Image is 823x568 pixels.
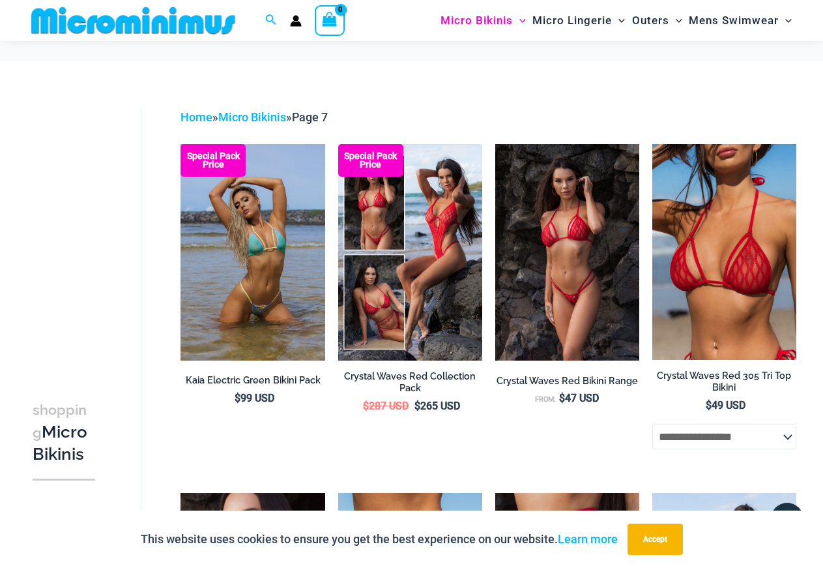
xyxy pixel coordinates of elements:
a: Account icon link [290,15,302,27]
p: This website uses cookies to ensure you get the best experience on our website. [141,530,618,549]
a: Micro LingerieMenu ToggleMenu Toggle [529,4,628,37]
span: » » [180,110,328,124]
a: View Shopping Cart, empty [315,5,345,35]
span: shopping [33,402,87,441]
h3: Micro Bikinis [33,398,95,466]
span: Mens Swimwear [689,4,779,37]
span: Menu Toggle [669,4,682,37]
a: Crystal Waves Red Bikini Range [495,375,639,392]
span: $ [706,399,712,411]
bdi: 287 USD [363,400,409,412]
a: Crystal Waves Red 305 Tri Top Bikini [652,370,796,399]
a: Micro BikinisMenu ToggleMenu Toggle [437,4,529,37]
span: Micro Bikinis [440,4,513,37]
bdi: 47 USD [559,392,599,404]
span: $ [235,392,240,404]
a: Kaia Electric Green Bikini Pack [180,374,325,391]
span: $ [363,400,369,412]
a: Micro Bikinis [218,110,286,124]
img: Crystal Waves 305 Tri Top 4149 Thong 02 [495,144,639,361]
a: Collection Pack Crystal Waves 305 Tri Top 4149 Thong 01Crystal Waves 305 Tri Top 4149 Thong 01 [338,144,482,361]
b: Special Pack Price [180,152,246,169]
span: Menu Toggle [779,4,792,37]
h2: Kaia Electric Green Bikini Pack [180,374,325,387]
iframe: TrustedSite Certified [33,97,150,358]
span: Micro Lingerie [532,4,612,37]
span: $ [559,392,565,404]
nav: Site Navigation [435,2,797,39]
bdi: 265 USD [414,400,460,412]
span: Page 7 [292,110,328,124]
span: $ [414,400,420,412]
a: Learn more [558,532,618,546]
a: OutersMenu ToggleMenu Toggle [629,4,686,37]
span: From: [535,395,556,404]
bdi: 99 USD [235,392,274,404]
img: Kaia Electric Green 305 Top 445 Thong 04 [180,144,325,361]
b: Special Pack Price [338,152,403,169]
h2: Crystal Waves Red 305 Tri Top Bikini [652,370,796,394]
button: Accept [628,524,683,555]
a: Mens SwimwearMenu ToggleMenu Toggle [686,4,795,37]
span: Outers [632,4,669,37]
a: Crystal Waves Red Collection Pack [338,370,482,400]
img: Collection Pack [338,144,482,361]
bdi: 49 USD [706,399,745,411]
a: Crystal Waves 305 Tri Top 4149 Thong 02Crystal Waves 305 Tri Top 4149 Thong 01Crystal Waves 305 T... [495,144,639,361]
h2: Crystal Waves Red Bikini Range [495,375,639,387]
img: MM SHOP LOGO FLAT [26,6,240,35]
h2: Crystal Waves Red Collection Pack [338,370,482,395]
a: Search icon link [265,12,277,29]
a: Kaia Electric Green 305 Top 445 Thong 04 Kaia Electric Green 305 Top 445 Thong 05Kaia Electric Gr... [180,144,325,361]
a: Home [180,110,212,124]
span: Menu Toggle [612,4,625,37]
a: Crystal Waves 305 Tri Top 01Crystal Waves 305 Tri Top 4149 Thong 04Crystal Waves 305 Tri Top 4149... [652,144,796,360]
span: Menu Toggle [513,4,526,37]
img: Crystal Waves 305 Tri Top 01 [652,144,796,360]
